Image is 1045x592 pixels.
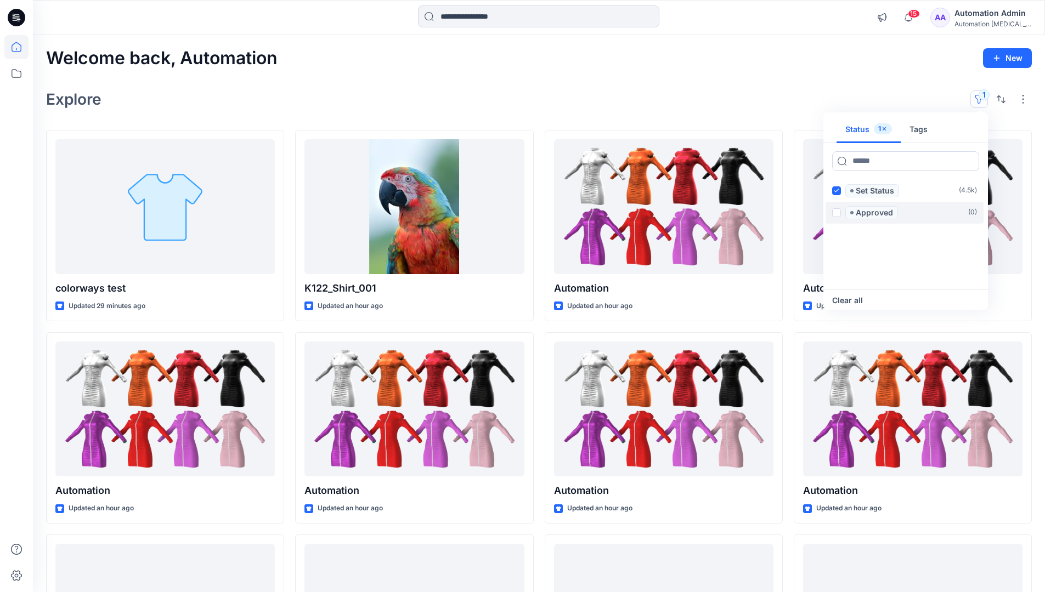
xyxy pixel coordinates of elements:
[304,281,524,296] p: K122_Shirt_001
[55,341,275,477] a: Automation
[803,139,1023,275] a: Automation
[837,117,901,143] button: Status
[901,117,936,143] button: Tags
[954,7,1031,20] div: Automation Admin
[959,185,977,196] p: ( 4.5k )
[55,139,275,275] a: colorways test
[554,281,773,296] p: Automation
[304,341,524,477] a: Automation
[304,483,524,498] p: Automation
[845,184,899,197] span: Set Status
[908,9,920,18] span: 15
[55,483,275,498] p: Automation
[970,90,988,108] button: 1
[554,139,773,275] a: Automation
[69,503,134,514] p: Updated an hour ago
[878,123,881,135] p: 1
[69,300,145,312] p: Updated 29 minutes ago
[554,483,773,498] p: Automation
[930,8,950,27] div: AA
[856,184,894,197] p: Set Status
[46,90,101,108] h2: Explore
[968,207,977,218] p: ( 0 )
[954,20,1031,28] div: Automation [MEDICAL_DATA]...
[318,503,383,514] p: Updated an hour ago
[983,48,1032,68] button: New
[856,206,893,219] p: Approved
[803,483,1023,498] p: Automation
[318,300,383,312] p: Updated an hour ago
[816,503,882,514] p: Updated an hour ago
[46,48,278,69] h2: Welcome back, Automation
[567,300,632,312] p: Updated an hour ago
[845,206,898,219] span: Approved
[554,341,773,477] a: Automation
[55,281,275,296] p: colorways test
[304,139,524,275] a: K122_Shirt_001
[803,341,1023,477] a: Automation
[803,281,1023,296] p: Automation
[816,300,882,312] p: Updated an hour ago
[832,294,863,307] button: Clear all
[567,503,632,514] p: Updated an hour ago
